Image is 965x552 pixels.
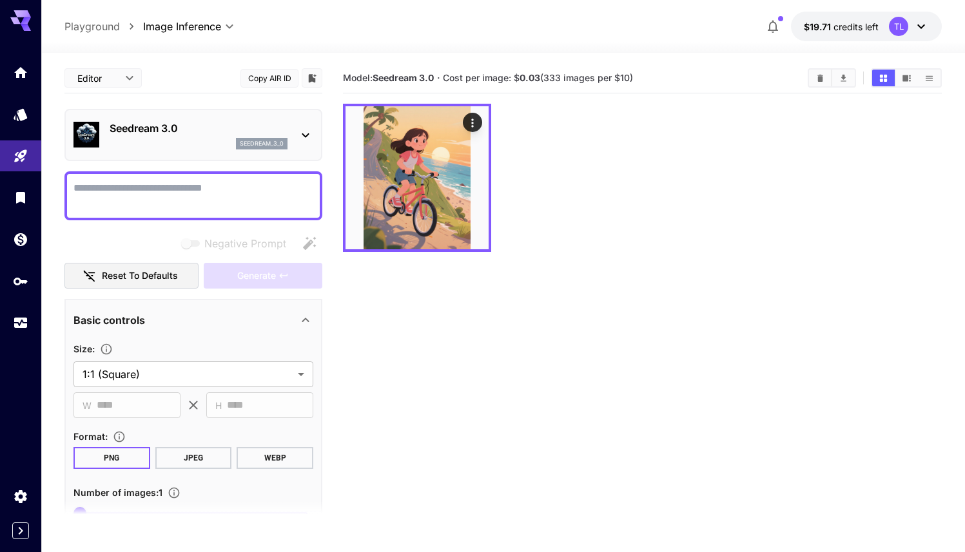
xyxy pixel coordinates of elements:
[179,235,297,251] span: Negative prompts are not compatible with the selected model.
[73,487,162,498] span: Number of images : 1
[77,71,117,85] span: Editor
[895,70,918,86] button: Show images in video view
[110,120,288,136] p: Seedream 3.0
[64,19,120,34] a: Playground
[108,430,131,443] button: Choose the file format for the output image.
[463,113,482,132] div: Actions
[95,343,118,356] button: Adjust the dimensions of the generated image by specifying its width and height in pixels, or sel...
[73,447,150,469] button: PNG
[73,115,313,155] div: Seedream 3.0seedream_3_0
[13,189,28,205] div: Library
[237,447,313,469] button: WEBP
[520,72,540,83] b: 0.03
[204,236,286,251] span: Negative Prompt
[13,488,28,504] div: Settings
[443,72,633,83] span: Cost per image: $ (333 images per $10)
[64,19,143,34] nav: breadcrumb
[832,70,855,86] button: Download All
[808,68,856,88] div: Clear ImagesDownload All
[64,263,199,289] button: Reset to defaults
[83,366,293,382] span: 1:1 (Square)
[73,305,313,336] div: Basic controls
[306,70,318,86] button: Add to library
[804,21,833,32] span: $19.71
[833,21,879,32] span: credits left
[871,68,942,88] div: Show images in grid viewShow images in video viewShow images in list view
[73,343,95,354] span: Size :
[437,70,440,86] p: ·
[73,431,108,442] span: Format :
[373,72,434,83] b: Seedream 3.0
[872,70,895,86] button: Show images in grid view
[804,20,879,33] div: $19.71341
[13,106,28,122] div: Models
[13,148,28,164] div: Playground
[155,447,232,469] button: JPEG
[215,398,222,413] span: H
[809,70,832,86] button: Clear Images
[343,72,434,83] span: Model:
[73,312,145,328] p: Basic controls
[918,70,941,86] button: Show images in list view
[143,19,221,34] span: Image Inference
[791,12,942,41] button: $19.71341TL
[13,315,28,331] div: Usage
[162,486,186,499] button: Specify how many images to generate in a single request. Each image generation will be charged se...
[13,273,28,289] div: API Keys
[13,64,28,81] div: Home
[889,17,908,36] div: TL
[240,139,284,148] p: seedream_3_0
[240,69,298,88] button: Copy AIR ID
[13,231,28,247] div: Wallet
[12,522,29,539] button: Expand sidebar
[83,398,92,413] span: W
[346,106,489,249] img: A19HG0DwWaTNAAAAAElFTkSuQmCC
